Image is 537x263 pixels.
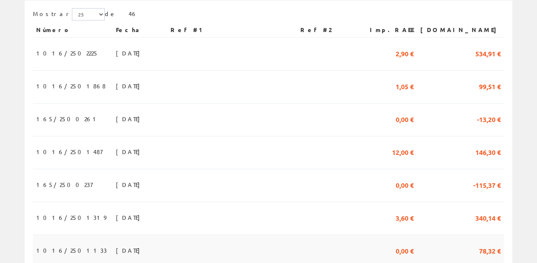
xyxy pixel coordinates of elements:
[167,23,297,37] th: Ref #1
[36,112,99,126] span: 165/2500261
[417,23,504,37] th: [DOMAIN_NAME]
[396,112,414,126] span: 0,00 €
[33,8,105,21] label: Mostrar
[33,8,504,23] div: de 46
[36,178,92,191] span: 165/2500237
[36,210,106,224] span: 1016/2501319
[116,79,144,93] span: [DATE]
[116,243,144,257] span: [DATE]
[36,145,102,159] span: 1016/2501487
[477,112,501,126] span: -13,20 €
[116,112,144,126] span: [DATE]
[396,178,414,191] span: 0,00 €
[113,23,167,37] th: Fecha
[116,46,144,60] span: [DATE]
[33,23,113,37] th: Número
[297,23,355,37] th: Ref #2
[116,145,144,159] span: [DATE]
[396,79,414,93] span: 1,05 €
[475,145,501,159] span: 146,30 €
[479,243,501,257] span: 78,32 €
[36,79,106,93] span: 1016/2501868
[116,178,144,191] span: [DATE]
[392,145,414,159] span: 12,00 €
[473,178,501,191] span: -115,37 €
[396,243,414,257] span: 0,00 €
[72,8,105,21] select: Mostrar
[396,210,414,224] span: 3,60 €
[116,210,144,224] span: [DATE]
[475,46,501,60] span: 534,91 €
[475,210,501,224] span: 340,14 €
[36,46,99,60] span: 1016/2502225
[396,46,414,60] span: 2,90 €
[355,23,417,37] th: Imp.RAEE
[36,243,107,257] span: 1016/2501133
[479,79,501,93] span: 99,51 €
